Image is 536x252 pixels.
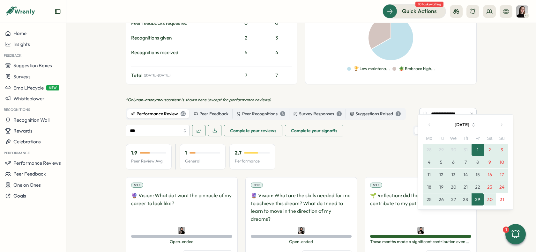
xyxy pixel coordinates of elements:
button: 25 [423,193,435,205]
div: Survey Responses [293,111,342,118]
span: Whistleblower [13,96,44,102]
button: 6 [447,156,459,168]
span: Open-ended [131,239,232,245]
button: 14 [459,169,472,181]
button: 4 [423,156,435,168]
button: 31 [459,144,472,156]
div: Performance Review [131,111,186,118]
img: Sana Naqvi [178,227,185,234]
button: 11 [423,169,435,181]
button: 27 [447,193,459,205]
span: One on Ones [13,182,41,188]
p: 🔮 Vision: What are the skills needed for me to achieve this dream? What do I need to learn to mov... [251,191,352,223]
span: Quick Actions [402,7,437,15]
button: 17 [496,169,508,181]
p: Peer Review Avg [131,158,166,164]
span: Home [13,30,26,36]
span: Surveys [13,74,31,80]
button: 1 [472,144,484,156]
p: 1 [185,149,187,156]
button: 26 [435,193,447,205]
span: Celebrations [13,139,41,145]
span: NEW [46,85,59,90]
span: Goals [13,193,26,199]
div: 7 [233,72,259,79]
button: 8 [472,156,484,168]
div: Suggestions Raised [350,111,401,118]
button: 1 [505,224,526,244]
button: 3 [496,144,508,156]
button: 28 [423,144,435,156]
div: Peer Recognitions [236,111,285,118]
div: 1 [337,111,342,116]
p: General [185,158,220,164]
div: 0 [233,20,259,27]
button: 24 [496,181,508,193]
button: 28 [459,193,472,205]
button: 13 [447,169,459,181]
div: Fr [472,135,484,142]
div: 7 [261,72,292,79]
p: 🏆 Low maintena... [354,66,390,72]
div: 5 [233,49,259,56]
div: 4 [261,49,292,56]
button: 7 [459,156,472,168]
button: 12 [435,169,447,181]
span: non-anonymous [136,97,166,102]
button: 29 [472,193,484,205]
button: Complete your reviews [224,125,282,136]
button: 5 [435,156,447,168]
span: These months made a significant contribution even above my expectations [370,239,471,245]
div: Peer Feedback [194,111,228,118]
button: 29 [435,144,447,156]
span: Total [131,72,143,79]
div: 1 [396,111,401,116]
div: Recognitions given [131,34,231,41]
button: 31 [496,193,508,205]
div: Self [131,183,143,188]
div: 1 [503,227,509,233]
span: Emp Lifecycle [13,85,44,91]
span: 10 tasks waiting [415,2,443,7]
p: Performance [235,158,270,164]
button: 30 [484,193,496,205]
button: 30 [447,144,459,156]
div: 8 [280,111,285,116]
button: 21 [459,181,472,193]
div: Recognitions received [131,49,231,56]
div: 0 [261,20,292,27]
span: Rewards [13,128,33,134]
button: 9 [484,156,496,168]
button: Expand sidebar [55,8,61,15]
button: 15 [472,169,484,181]
p: 1.9 [131,149,137,156]
p: *Only content is shown here (except for performance reviews) [126,97,477,103]
div: Su [496,135,508,142]
span: Open-ended [251,239,352,245]
div: Sa [484,135,496,142]
div: 2 [233,34,259,41]
button: 23 [484,181,496,193]
div: We [447,135,459,142]
button: 18 [423,181,435,193]
div: 63 [181,111,186,116]
span: Suggestion Boxes [13,62,52,68]
div: Self [370,183,382,188]
p: 2.7 [235,149,242,156]
div: Mo [423,135,435,142]
span: Performance Reviews [13,160,61,166]
button: 22 [472,181,484,193]
button: Complete your signoffs [285,125,343,136]
img: Sana Naqvi [417,227,424,234]
button: 2 [484,144,496,156]
button: Elena Ladushyna [516,5,528,18]
p: 🔮 Vision: What do I want the pinnacle of my career to look like? [131,191,232,223]
button: 19 [435,181,447,193]
button: Quick Actions [383,4,446,18]
div: Tu [435,135,447,142]
img: Sana Naqvi [298,227,305,234]
span: Complete your signoffs [291,125,337,136]
button: 16 [484,169,496,181]
p: 🪴 Embrace high... [399,66,435,72]
div: 3 [261,34,292,41]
